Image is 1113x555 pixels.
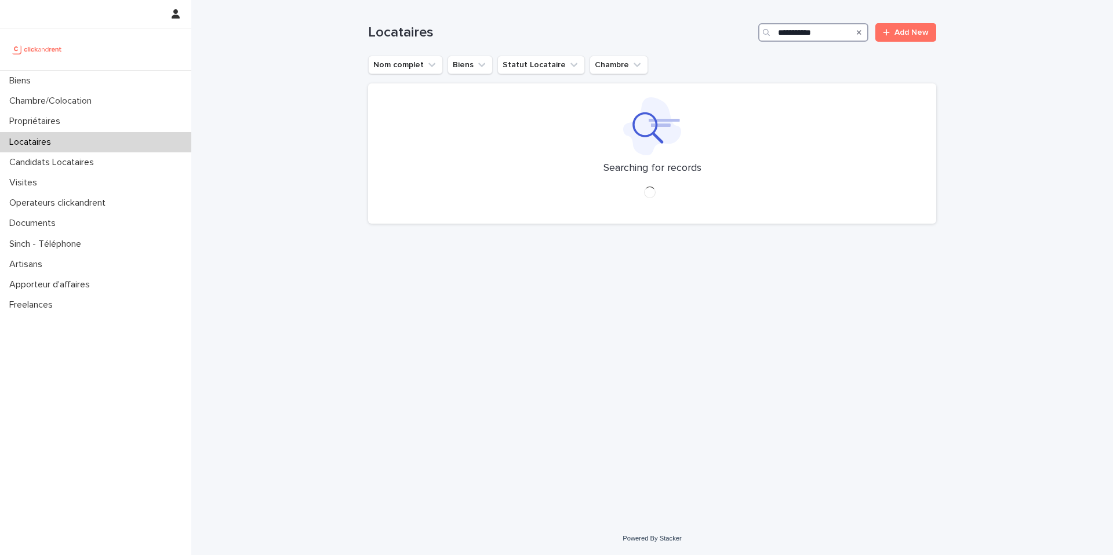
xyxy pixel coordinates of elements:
p: Biens [5,75,40,86]
button: Biens [448,56,493,74]
p: Artisans [5,259,52,270]
h1: Locataires [368,24,754,41]
input: Search [758,23,868,42]
a: Add New [875,23,936,42]
p: Propriétaires [5,116,70,127]
p: Sinch - Téléphone [5,239,90,250]
p: Locataires [5,137,60,148]
span: Add New [894,28,929,36]
p: Visites [5,177,46,188]
a: Powered By Stacker [623,535,681,542]
p: Candidats Locataires [5,157,103,168]
button: Nom complet [368,56,443,74]
p: Chambre/Colocation [5,96,101,107]
p: Searching for records [603,162,701,175]
button: Chambre [590,56,648,74]
p: Apporteur d'affaires [5,279,99,290]
p: Documents [5,218,65,229]
p: Freelances [5,300,62,311]
p: Operateurs clickandrent [5,198,115,209]
img: UCB0brd3T0yccxBKYDjQ [9,38,66,61]
button: Statut Locataire [497,56,585,74]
